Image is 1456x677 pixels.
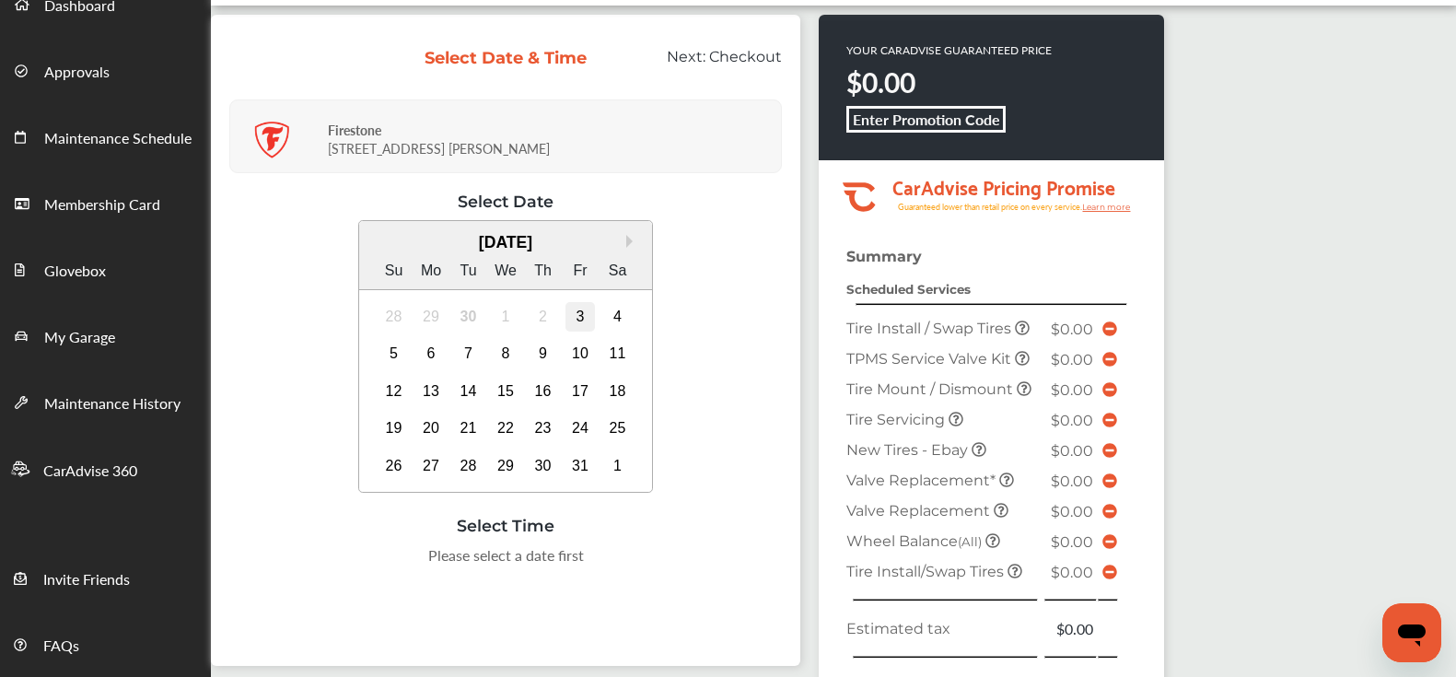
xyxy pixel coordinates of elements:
div: Please select a date first [229,544,782,566]
div: Choose Sunday, October 26th, 2025 [379,451,409,481]
strong: Firestone [328,121,381,139]
div: Su [379,256,409,286]
span: Tire Mount / Dismount [846,380,1017,398]
span: $0.00 [1051,412,1093,429]
div: Choose Thursday, October 16th, 2025 [529,377,558,406]
div: Choose Friday, October 24th, 2025 [565,414,595,443]
span: Valve Replacement* [846,472,999,489]
td: $0.00 [1043,613,1097,644]
div: Th [529,256,558,286]
span: Tire Install/Swap Tires [846,563,1008,580]
div: Not available Sunday, September 28th, 2025 [379,302,409,332]
div: [DATE] [359,233,653,252]
div: Choose Tuesday, October 28th, 2025 [454,451,483,481]
span: $0.00 [1051,442,1093,460]
div: Choose Friday, October 31st, 2025 [565,451,595,481]
div: Choose Friday, October 3rd, 2025 [565,302,595,332]
div: Choose Tuesday, October 7th, 2025 [454,339,483,368]
strong: Summary [846,248,922,265]
div: Select Date & Time [424,48,588,68]
div: Select Time [229,516,782,535]
div: Sa [603,256,633,286]
div: Mo [416,256,446,286]
span: Invite Friends [43,568,130,592]
div: Choose Monday, October 20th, 2025 [416,414,446,443]
img: logo-firestone.png [253,122,290,158]
div: Not available Monday, September 29th, 2025 [416,302,446,332]
span: $0.00 [1051,351,1093,368]
a: Maintenance History [1,368,210,435]
div: Next: [602,48,797,83]
span: $0.00 [1051,564,1093,581]
div: Choose Thursday, October 9th, 2025 [529,339,558,368]
span: Tire Install / Swap Tires [846,320,1015,337]
div: Choose Saturday, October 18th, 2025 [603,377,633,406]
span: Wheel Balance [846,532,985,550]
b: Enter Promotion Code [853,109,1000,130]
strong: $0.00 [846,63,915,101]
div: Choose Monday, October 13th, 2025 [416,377,446,406]
div: Not available Wednesday, October 1st, 2025 [491,302,520,332]
div: month 2025-10 [375,298,636,484]
div: Choose Wednesday, October 8th, 2025 [491,339,520,368]
div: Choose Friday, October 17th, 2025 [565,377,595,406]
a: Approvals [1,37,210,103]
div: Choose Saturday, October 4th, 2025 [603,302,633,332]
span: $0.00 [1051,503,1093,520]
div: Choose Thursday, October 30th, 2025 [529,451,558,481]
td: Estimated tax [842,613,1043,644]
div: Choose Wednesday, October 15th, 2025 [491,377,520,406]
button: Next Month [626,235,639,248]
div: Tu [454,256,483,286]
span: Maintenance Schedule [44,127,192,151]
span: Glovebox [44,260,106,284]
div: Choose Tuesday, October 14th, 2025 [454,377,483,406]
span: CarAdvise 360 [43,460,137,484]
div: Not available Tuesday, September 30th, 2025 [454,302,483,332]
span: Approvals [44,61,110,85]
tspan: Guaranteed lower than retail price on every service. [898,201,1082,213]
div: Choose Monday, October 6th, 2025 [416,339,446,368]
span: My Garage [44,326,115,350]
small: (All) [958,534,982,549]
a: Membership Card [1,169,210,236]
span: New Tires - Ebay [846,441,972,459]
div: Fr [565,256,595,286]
div: Not available Thursday, October 2nd, 2025 [529,302,558,332]
div: Choose Saturday, October 25th, 2025 [603,414,633,443]
div: Choose Sunday, October 12th, 2025 [379,377,409,406]
p: YOUR CARADVISE GUARANTEED PRICE [846,42,1052,58]
div: Choose Wednesday, October 29th, 2025 [491,451,520,481]
div: Choose Monday, October 27th, 2025 [416,451,446,481]
span: Valve Replacement [846,502,994,519]
div: Choose Sunday, October 5th, 2025 [379,339,409,368]
span: $0.00 [1051,473,1093,490]
div: Choose Friday, October 10th, 2025 [565,339,595,368]
span: $0.00 [1051,381,1093,399]
tspan: Learn more [1082,202,1131,212]
span: TPMS Service Valve Kit [846,350,1015,368]
span: Checkout [709,48,782,65]
div: Select Date [229,192,782,211]
div: Choose Thursday, October 23rd, 2025 [529,414,558,443]
tspan: CarAdvise Pricing Promise [892,169,1115,203]
a: Glovebox [1,236,210,302]
span: Tire Servicing [846,411,949,428]
span: $0.00 [1051,321,1093,338]
div: Choose Sunday, October 19th, 2025 [379,414,409,443]
a: Maintenance Schedule [1,103,210,169]
div: We [491,256,520,286]
strong: Scheduled Services [846,282,971,297]
span: $0.00 [1051,533,1093,551]
span: Membership Card [44,193,160,217]
div: Choose Saturday, October 11th, 2025 [603,339,633,368]
span: Maintenance History [44,392,181,416]
a: My Garage [1,302,210,368]
div: [STREET_ADDRESS] [PERSON_NAME] [328,107,776,167]
iframe: Button to launch messaging window [1382,603,1441,662]
span: FAQs [43,635,79,659]
div: Choose Wednesday, October 22nd, 2025 [491,414,520,443]
div: Choose Tuesday, October 21st, 2025 [454,414,483,443]
div: Choose Saturday, November 1st, 2025 [603,451,633,481]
